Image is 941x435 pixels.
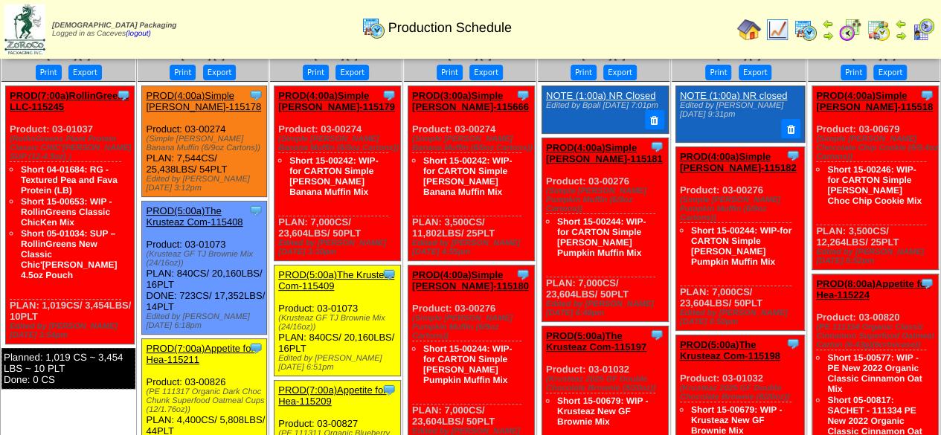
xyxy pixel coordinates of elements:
[52,22,176,38] span: Logged in as Caceves
[408,86,534,261] div: Product: 03-00274 PLAN: 3,500CS / 11,802LBS / 25PLT
[816,135,938,161] div: (Simple [PERSON_NAME] Chocolate Chip Cookie (6/9.4oz Cartons))
[170,65,196,80] button: Print
[412,135,534,152] div: (Simple [PERSON_NAME] Banana Muffin (6/9oz Cartons))
[739,65,772,80] button: Export
[146,205,243,228] a: PROD(5:00a)The Krusteaz Com-115408
[21,164,118,196] a: Short 04-01684: RG - Textured Pea and Fava Protein (LB)
[303,65,329,80] button: Print
[827,352,922,394] a: Short 15-00577: WIP - PE New 2022 Organic Classic Cinnamon Oat Mix
[146,343,254,365] a: PROD(7:00a)Appetite for Hea-115211
[412,90,529,112] a: PROD(3:00a)Simple [PERSON_NAME]-115666
[278,90,395,112] a: PROD(4:00a)Simple [PERSON_NAME]-115179
[812,86,939,270] div: Product: 03-00679 PLAN: 3,500CS / 12,264LBS / 25PLT
[895,30,907,42] img: arrowright.gif
[6,86,135,344] div: Product: 03-01037 PLAN: 1,019CS / 3,454LBS / 10PLT
[794,18,818,42] img: calendarprod.gif
[289,155,378,197] a: Short 15-00242: WIP-for CARTON Simple [PERSON_NAME] Banana Muffin Mix
[142,86,267,197] div: Product: 03-00274 PLAN: 7,544CS / 25,438LBS / 54PLT
[116,88,131,103] img: Tooltip
[423,155,512,197] a: Short 15-00242: WIP-for CARTON Simple [PERSON_NAME] Banana Muffin Mix
[919,88,934,103] img: Tooltip
[68,65,102,80] button: Export
[546,101,663,110] div: Edited by Bpali [DATE] 7:01pm
[737,18,761,42] img: home.gif
[675,146,804,330] div: Product: 03-00276 PLAN: 7,000CS / 23,604LBS / 50PLT
[546,375,668,393] div: (Krusteaz 2025 GF Double Chocolate Brownie (8/20oz))
[691,225,791,267] a: Short 15-00244: WIP-for CARTON Simple [PERSON_NAME] Pumpkin Muffin Mix
[557,216,646,258] a: Short 15-00244: WIP-for CARTON Simple [PERSON_NAME] Pumpkin Muffin Mix
[412,314,534,341] div: (Simple [PERSON_NAME] Pumpkin Muffin (6/9oz Cartons))
[680,309,804,326] div: Edited by [PERSON_NAME] [DATE] 6:50pm
[680,151,797,173] a: PROD(4:00a)Simple [PERSON_NAME]-115182
[362,16,385,39] img: calendarprod.gif
[786,148,800,163] img: Tooltip
[146,175,266,193] div: Edited by [PERSON_NAME] [DATE] 3:12pm
[274,86,401,261] div: Product: 03-00274 PLAN: 7,000CS / 23,604LBS / 50PLT
[867,18,890,42] img: calendarinout.gif
[248,88,263,103] img: Tooltip
[52,22,176,30] span: [DEMOGRAPHIC_DATA] Packaging
[203,65,237,80] button: Export
[10,90,129,112] a: PROD(7:00a)RollinGreens LLC-115245
[822,18,834,30] img: arrowleft.gif
[765,18,789,42] img: line_graph.gif
[1,348,135,389] div: Planned: 1,019 CS ~ 3,454 LBS ~ 10 PLT Done: 0 CS
[786,336,800,351] img: Tooltip
[546,330,646,352] a: PROD(5:00a)The Krusteaz Com-115197
[649,327,664,342] img: Tooltip
[649,139,664,154] img: Tooltip
[680,101,800,119] div: Edited by [PERSON_NAME] [DATE] 9:31pm
[335,65,369,80] button: Export
[423,344,512,385] a: Short 15-00244: WIP-for CARTON Simple [PERSON_NAME] Pumpkin Muffin Mix
[841,65,867,80] button: Print
[816,323,938,349] div: (PE 111334 Organic Classic Cinnamon Superfood Oatmeal Carton (6-43g)(6crtn/case))
[146,90,261,112] a: PROD(4:00a)Simple [PERSON_NAME]-115178
[680,196,804,222] div: (Simple [PERSON_NAME] Pumpkin Muffin (6/9oz Cartons))
[680,90,788,101] a: NOTE (1:00a) NR closed
[388,20,512,36] span: Production Schedule
[146,312,266,330] div: Edited by [PERSON_NAME] [DATE] 6:18pm
[571,65,597,80] button: Print
[516,267,530,282] img: Tooltip
[278,269,394,291] a: PROD(5:00a)The Krusteaz Com-115409
[705,65,731,80] button: Print
[516,88,530,103] img: Tooltip
[10,322,134,340] div: Edited by [PERSON_NAME] [DATE] 3:54pm
[146,250,266,268] div: (Krusteaz GF TJ Brownie Mix (24/16oz))
[645,110,664,129] button: Delete Note
[4,4,45,54] img: zoroco-logo-small.webp
[895,18,907,30] img: arrowleft.gif
[274,265,401,376] div: Product: 03-01073 PLAN: 840CS / 20,160LBS / 16PLT
[469,65,503,80] button: Export
[278,135,400,152] div: (Simple [PERSON_NAME] Banana Muffin (6/9oz Cartons))
[546,90,655,101] a: NOTE (1:00a) NR Closed
[382,382,396,397] img: Tooltip
[412,269,529,291] a: PROD(4:00a)Simple [PERSON_NAME]-115180
[382,88,396,103] img: Tooltip
[382,267,396,282] img: Tooltip
[838,18,862,42] img: calendarblend.gif
[873,65,907,80] button: Export
[816,278,929,300] a: PROD(8:00a)Appetite for Hea-115224
[680,339,780,361] a: PROD(5:00a)The Krusteaz Com-115198
[546,300,668,318] div: Edited by [PERSON_NAME] [DATE] 6:48pm
[142,202,267,335] div: Product: 03-01073 PLAN: 840CS / 20,160LBS / 16PLT DONE: 723CS / 17,352LBS / 14PLT
[919,276,934,291] img: Tooltip
[10,135,134,161] div: (RollinGreens Plant Protein Classic CHIC'[PERSON_NAME] SUP (12-4.5oz) )
[146,135,266,152] div: (Simple [PERSON_NAME] Banana Muffin (6/9oz Cartons))
[126,30,151,38] a: (logout)
[911,18,935,42] img: calendarcustomer.gif
[680,384,804,402] div: (Krusteaz 2025 GF Double Chocolate Brownie (8/20oz))
[781,119,800,138] button: Delete Note
[36,65,62,80] button: Print
[546,187,668,213] div: (Simple [PERSON_NAME] Pumpkin Muffin (6/9oz Cartons))
[412,239,534,257] div: Edited by [PERSON_NAME] [DATE] 4:55pm
[278,384,386,407] a: PROD(7:00a)Appetite for Hea-115209
[542,138,668,321] div: Product: 03-00276 PLAN: 7,000CS / 23,604LBS / 50PLT
[248,203,263,218] img: Tooltip
[437,65,463,80] button: Print
[603,65,637,80] button: Export
[248,341,263,355] img: Tooltip
[146,387,266,414] div: (PE 111317 Organic Dark Choc Chunk Superfood Oatmeal Cups (12/1.76oz))
[21,196,112,228] a: Short 15-00653: WIP - RollinGreens Classic ChicKen Mix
